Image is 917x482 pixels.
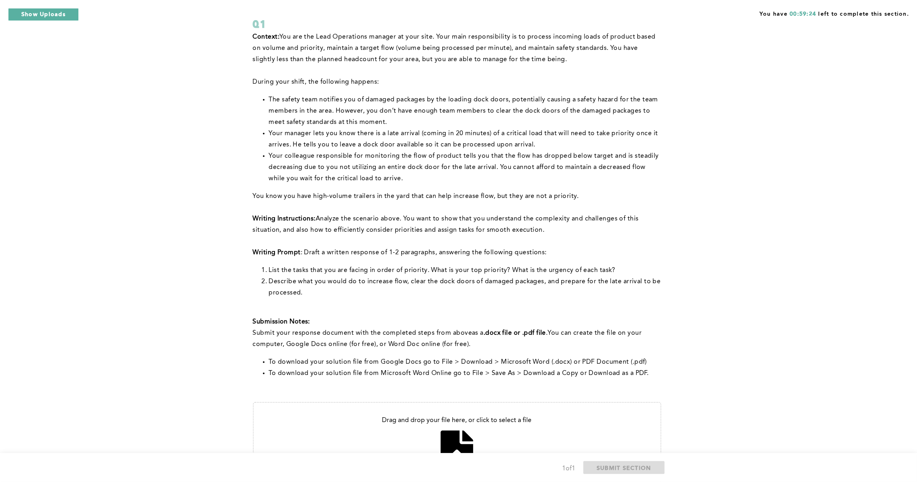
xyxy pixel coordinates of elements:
strong: Writing Prompt [253,249,301,256]
span: Analyze the scenario above. You want to show that you understand the complexity and challenges of... [253,216,641,233]
p: with the completed steps from above You can create the file on your computer, Google Docs online ... [253,328,661,350]
span: The safety team notifies you of damaged packages by the loading dock doors, potentially causing a... [269,97,660,126]
span: You are the Lead Operations manager at your site. Your main responsibility is to process incoming... [253,34,658,63]
button: Show Uploads [8,8,79,21]
div: Q1 [253,17,661,31]
div: 1 of 1 [562,463,575,474]
li: To download your solution file from Microsoft Word Online go to File > Save As > Download a Copy ... [269,368,661,379]
strong: .docx file or .pdf file [484,330,546,336]
span: You know you have high-volume trailers in the yard that can help increase flow, but they are not ... [253,193,579,200]
span: Your colleague responsible for monitoring the flow of product tells you that the flow has dropped... [269,153,661,182]
button: SUBMIT SECTION [583,461,665,474]
span: Submit your response document [253,330,356,336]
span: You have left to complete this section. [759,8,909,18]
span: as a [472,330,484,336]
span: List the tasks that you are facing in order of priority. What is your top priority? What is the u... [269,267,615,274]
span: During your shift, the following happens: [253,79,379,85]
span: . [546,330,548,336]
strong: Submission Notes: [253,319,310,325]
strong: Context: [253,34,280,40]
span: : Draft a written response of 1-2 paragraphs, answering the following questions: [301,249,547,256]
span: Describe what you would do to increase flow, clear the dock doors of damaged packages, and prepar... [269,278,663,296]
li: To download your solution file from Google Docs go to File > Download > Microsoft Word (.docx) or... [269,356,661,368]
span: 00:59:24 [790,11,816,17]
span: SUBMIT SECTION [597,464,651,472]
strong: Writing Instructions: [253,216,316,222]
span: Your manager lets you know there is a late arrival (coming in 20 minutes) of a critical load that... [269,130,660,148]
